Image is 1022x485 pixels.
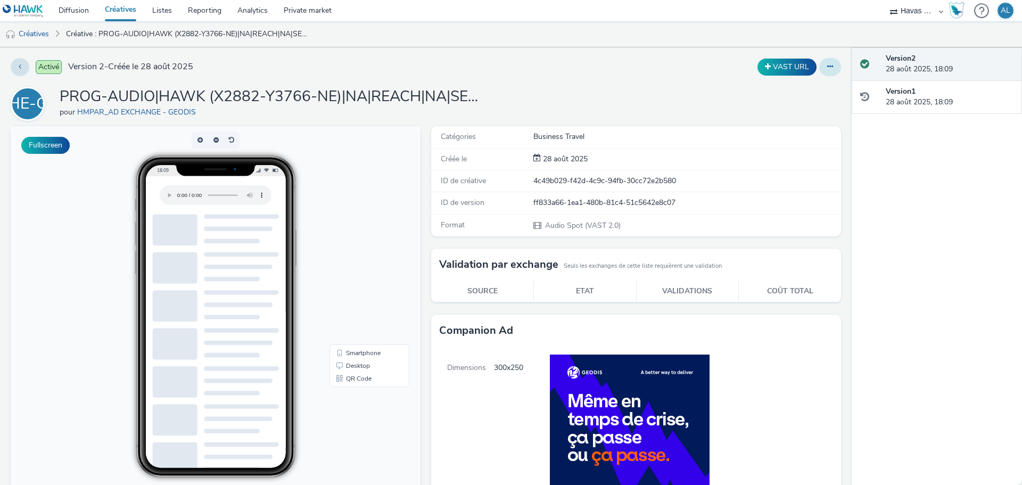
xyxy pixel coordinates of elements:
li: QR Code [321,246,397,259]
span: pour [60,107,77,117]
span: Format [441,220,465,230]
div: Création 28 août 2025, 18:09 [541,154,588,165]
div: HE-G [8,89,48,119]
img: Hawk Academy [949,2,965,19]
th: Source [431,281,534,302]
span: Activé [36,60,62,74]
span: Desktop [335,236,359,243]
li: Smartphone [321,220,397,233]
span: ID de créative [441,176,486,186]
li: Desktop [321,233,397,246]
th: Coût total [739,281,842,302]
div: 4c49b029-f42d-4c9c-94fb-30cc72e2b580 [533,176,840,186]
h3: Companion Ad [439,323,513,339]
span: Créée le [441,154,467,164]
img: audio [5,29,16,40]
img: undefined Logo [3,4,44,18]
h3: Validation par exchange [439,257,558,273]
div: 28 août 2025, 18:09 [886,53,1013,75]
span: QR Code [335,249,361,256]
small: Seuls les exchanges de cette liste requièrent une validation [564,262,722,270]
th: Etat [534,281,637,302]
a: HE-G [11,98,49,109]
a: Hawk Academy [949,2,969,19]
span: 18:09 [146,41,158,47]
a: Créative : PROG-AUDIO|HAWK (X2882-Y3766-NE)|NA|REACH|NA|SET AUDIO GEODIS|NA|AUDIO|1X1|NA|CPM (IMP... [61,21,316,47]
div: ff833a66-1ea1-480b-81c4-51c5642e8c07 [533,198,840,208]
div: AL [1001,3,1010,19]
strong: Version 1 [886,86,916,96]
span: Smartphone [335,224,370,230]
span: Version 2 - Créée le 28 août 2025 [68,61,193,73]
div: Dupliquer la créative en un VAST URL [755,59,819,76]
span: ID de version [441,198,484,208]
span: Audio Spot (VAST 2.0) [544,220,621,231]
div: 28 août 2025, 18:09 [886,86,1013,108]
span: Catégories [441,131,476,142]
button: VAST URL [757,59,817,76]
th: Validations [636,281,739,302]
a: HMPAR_AD EXCHANGE - GEODIS [77,107,200,117]
span: 28 août 2025 [541,154,588,164]
button: Fullscreen [21,137,70,154]
h1: PROG-AUDIO|HAWK (X2882-Y3766-NE)|NA|REACH|NA|SET AUDIO GEODIS|NA|AUDIO|1X1|NA|CPM (IMPRESSIONS)|F... [60,87,485,107]
strong: Version 2 [886,53,916,63]
div: Business Travel [533,131,840,142]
